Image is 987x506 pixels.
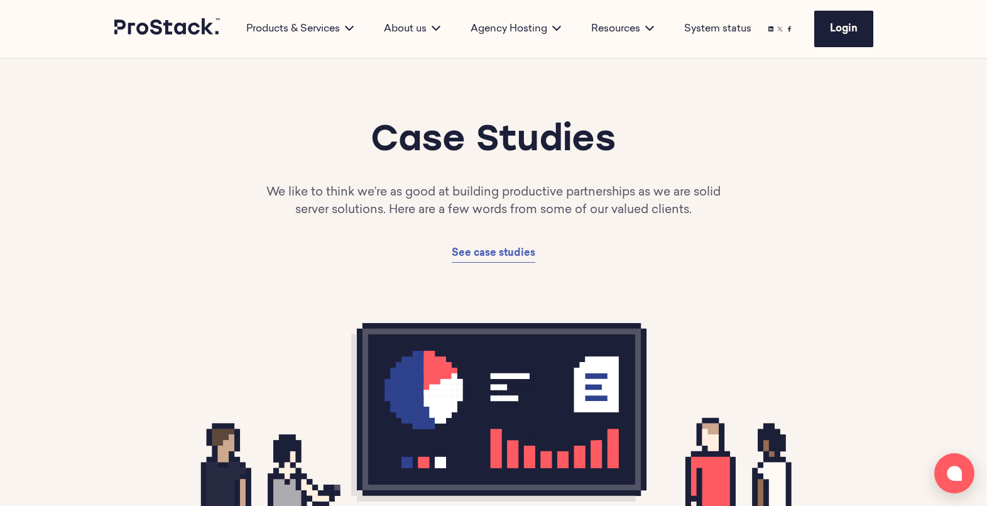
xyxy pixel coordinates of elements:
[452,245,535,263] a: See case studies
[830,24,858,34] span: Login
[190,119,797,164] h1: Case Studies
[814,11,873,47] a: Login
[684,21,751,36] a: System status
[369,21,455,36] div: About us
[455,21,576,36] div: Agency Hosting
[934,453,974,493] button: Open chat window
[114,18,221,40] a: Prostack logo
[266,184,721,219] p: We like to think we’re as good at building productive partnerships as we are solid server solutio...
[576,21,669,36] div: Resources
[452,248,535,258] span: See case studies
[231,21,369,36] div: Products & Services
